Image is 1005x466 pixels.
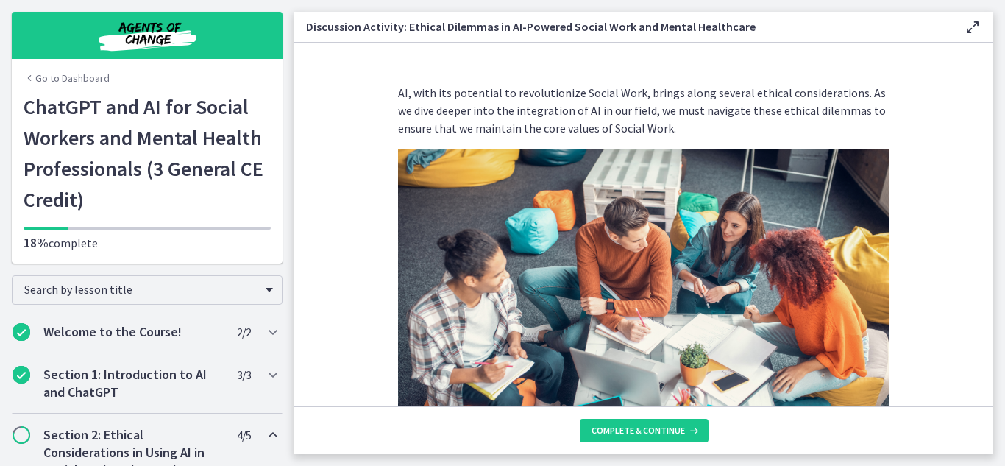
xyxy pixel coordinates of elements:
[24,282,258,297] span: Search by lesson title
[580,419,709,442] button: Complete & continue
[43,366,223,401] h2: Section 1: Introduction to AI and ChatGPT
[24,71,110,85] a: Go to Dashboard
[24,91,271,215] h1: ChatGPT and AI for Social Workers and Mental Health Professionals (3 General CE Credit)
[12,275,283,305] div: Search by lesson title
[592,425,685,437] span: Complete & continue
[306,18,940,35] h3: Discussion Activity: Ethical Dilemmas in AI-Powered Social Work and Mental Healthcare
[13,366,30,384] i: Completed
[13,323,30,341] i: Completed
[43,323,223,341] h2: Welcome to the Course!
[24,234,271,252] p: complete
[398,149,889,426] img: Slides_for_Title_Slides_for_ChatGPT_and_AI_for_Social_Work_%283%29.png
[24,234,49,251] span: 18%
[237,426,251,444] span: 4 / 5
[398,84,889,137] p: AI, with its potential to revolutionize Social Work, brings along several ethical considerations....
[59,18,235,53] img: Agents of Change
[237,323,251,341] span: 2 / 2
[237,366,251,384] span: 3 / 3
